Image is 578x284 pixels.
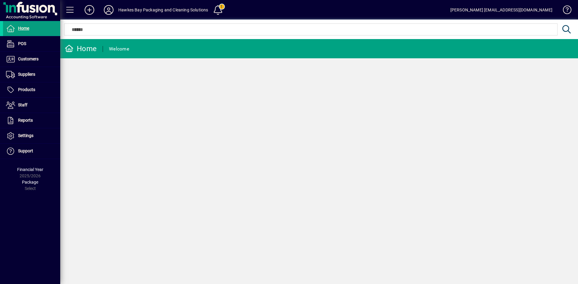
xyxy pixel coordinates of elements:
a: POS [3,36,60,51]
span: Reports [18,118,33,123]
span: Settings [18,133,33,138]
a: Reports [3,113,60,128]
a: Settings [3,128,60,143]
span: Suppliers [18,72,35,77]
div: Hawkes Bay Packaging and Cleaning Solutions [118,5,208,15]
span: Financial Year [17,167,43,172]
button: Profile [99,5,118,15]
div: Welcome [109,44,129,54]
span: Package [22,180,38,185]
span: Products [18,87,35,92]
span: Staff [18,102,27,107]
span: Home [18,26,29,31]
a: Products [3,82,60,97]
span: POS [18,41,26,46]
span: Support [18,148,33,153]
a: Staff [3,98,60,113]
a: Suppliers [3,67,60,82]
a: Knowledge Base [558,1,570,21]
a: Customers [3,52,60,67]
span: Customers [18,56,39,61]
div: [PERSON_NAME] [EMAIL_ADDRESS][DOMAIN_NAME] [450,5,552,15]
a: Support [3,144,60,159]
div: Home [65,44,97,53]
button: Add [80,5,99,15]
